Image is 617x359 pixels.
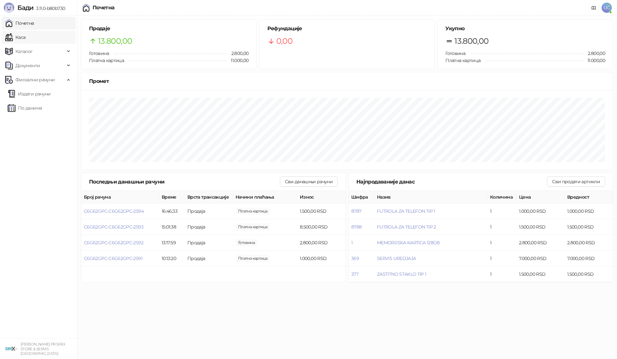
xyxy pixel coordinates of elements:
[236,208,270,215] span: 1.500,00
[602,3,612,13] span: UĆ
[516,219,565,235] td: 1.500,00 RSD
[297,191,345,203] th: Износ
[15,45,33,58] span: Каталог
[487,219,516,235] td: 1
[185,191,233,203] th: Врста трансакције
[15,73,55,86] span: Фискални рачуни
[159,203,185,219] td: 16:46:33
[227,50,249,57] span: 2.800,00
[565,191,613,203] th: Вредност
[33,5,65,11] span: 3.11.0-b80b730
[349,191,374,203] th: Шифра
[565,251,613,266] td: 7.000,00 RSD
[297,235,345,251] td: 2.800,00 RSD
[454,35,488,47] span: 13.800,00
[185,203,233,219] td: Продаја
[583,57,605,64] span: 11.000,00
[226,57,248,64] span: 11.000,00
[84,224,143,230] button: C6G62GPC-C6G62GPC-2593
[297,219,345,235] td: 8.500,00 RSD
[565,235,613,251] td: 2.800,00 RSD
[351,256,359,261] button: 369
[487,203,516,219] td: 1
[267,25,427,32] h5: Рефундације
[351,271,358,277] button: 377
[589,3,599,13] a: Документација
[159,191,185,203] th: Време
[516,235,565,251] td: 2.800,00 RSD
[280,176,338,187] button: Сви данашњи рачуни
[81,191,159,203] th: Број рачуна
[487,266,516,282] td: 1
[351,240,353,246] button: 1
[236,223,270,230] span: 8.500,00
[565,219,613,235] td: 1.500,00 RSD
[565,266,613,282] td: 1.500,00 RSD
[377,271,426,277] button: ZASTITNO STAKLO TIP 1
[233,191,297,203] th: Начини плаћања
[377,208,435,214] button: FUTROLA ZA TELEFON TIP 1
[159,251,185,266] td: 10:13:20
[351,208,361,214] button: 8787
[276,35,292,47] span: 0,00
[185,251,233,266] td: Продаја
[89,58,124,63] span: Платна картица
[445,25,605,32] h5: Укупно
[5,31,25,44] a: Каса
[547,176,605,187] button: Сви продати артикли
[8,87,51,100] a: Издати рачуни
[351,224,362,230] button: 8788
[4,3,14,13] img: Logo
[516,251,565,266] td: 7.000,00 RSD
[15,59,40,72] span: Документи
[21,342,65,356] small: [PERSON_NAME] PR SIRIX STORE & SERVIS [GEOGRAPHIC_DATA]
[377,224,436,230] button: FUTROLA ZA TELEFON TIP 2
[297,251,345,266] td: 1.000,00 RSD
[445,50,465,56] span: Готовина
[377,256,416,261] button: SERVIS UREDJAJA
[89,77,605,85] div: Промет
[583,50,605,57] span: 2.800,00
[8,102,42,114] a: По данима
[445,58,480,63] span: Платна картица
[159,219,185,235] td: 15:01:38
[516,203,565,219] td: 1.000,00 RSD
[516,266,565,282] td: 1.500,00 RSD
[377,240,440,246] button: MEMORIJSKA KARTICA 128GB
[17,4,33,12] span: Бади
[84,240,143,246] button: C6G62GPC-C6G62GPC-2592
[236,255,270,262] span: 1.000,00
[374,191,487,203] th: Назив
[93,5,115,10] div: Почетна
[89,178,280,186] div: Последњи данашњи рачуни
[84,208,144,214] button: C6G62GPC-C6G62GPC-2594
[5,342,18,355] img: 64x64-companyLogo-cb9a1907-c9b0-4601-bb5e-5084e694c383.png
[89,25,249,32] h5: Продаје
[5,17,34,30] a: Почетна
[236,239,257,246] span: 2.800,00
[487,251,516,266] td: 1
[356,178,547,186] div: Најпродаваније данас
[297,203,345,219] td: 1.500,00 RSD
[516,191,565,203] th: Цена
[185,235,233,251] td: Продаја
[159,235,185,251] td: 13:17:59
[565,203,613,219] td: 1.000,00 RSD
[84,256,142,261] button: C6G62GPC-C6G62GPC-2591
[487,191,516,203] th: Количина
[185,219,233,235] td: Продаја
[487,235,516,251] td: 1
[89,50,109,56] span: Готовина
[98,35,132,47] span: 13.800,00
